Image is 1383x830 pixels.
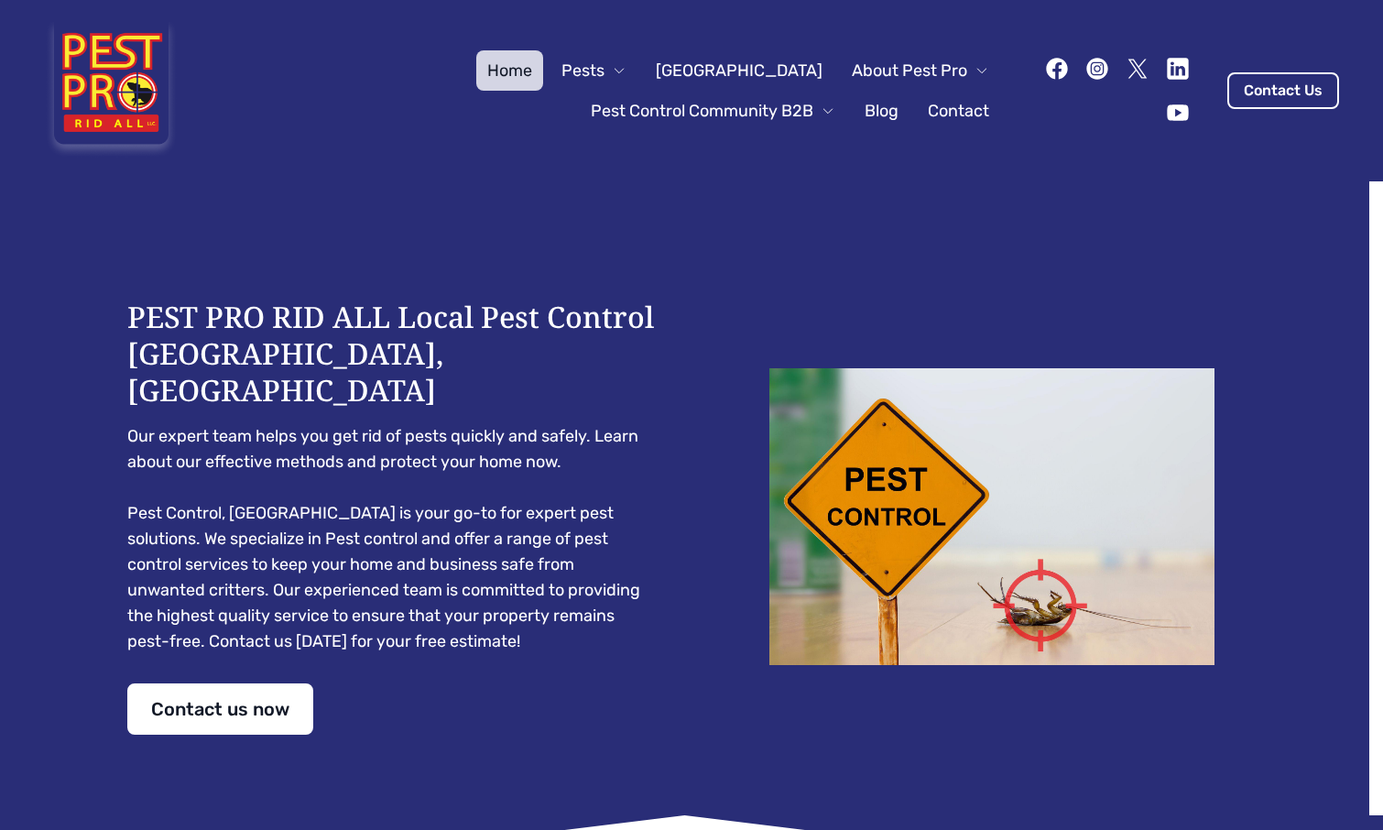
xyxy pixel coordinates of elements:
[852,58,967,83] span: About Pest Pro
[841,50,1000,91] button: About Pest Pro
[854,91,909,131] a: Blog
[127,423,655,654] pre: Our expert team helps you get rid of pests quickly and safely. Learn about our effective methods ...
[580,91,846,131] button: Pest Control Community B2B
[591,98,813,124] span: Pest Control Community B2B
[550,50,637,91] button: Pests
[917,91,1000,131] a: Contact
[645,50,833,91] a: [GEOGRAPHIC_DATA]
[476,50,543,91] a: Home
[127,683,313,735] a: Contact us now
[127,299,655,409] h1: PEST PRO RID ALL Local Pest Control [GEOGRAPHIC_DATA], [GEOGRAPHIC_DATA]
[1227,72,1339,109] a: Contact Us
[44,22,179,159] img: Pest Pro Rid All
[561,58,604,83] span: Pests
[728,368,1256,665] img: Dead cockroach on floor with caution sign pest control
